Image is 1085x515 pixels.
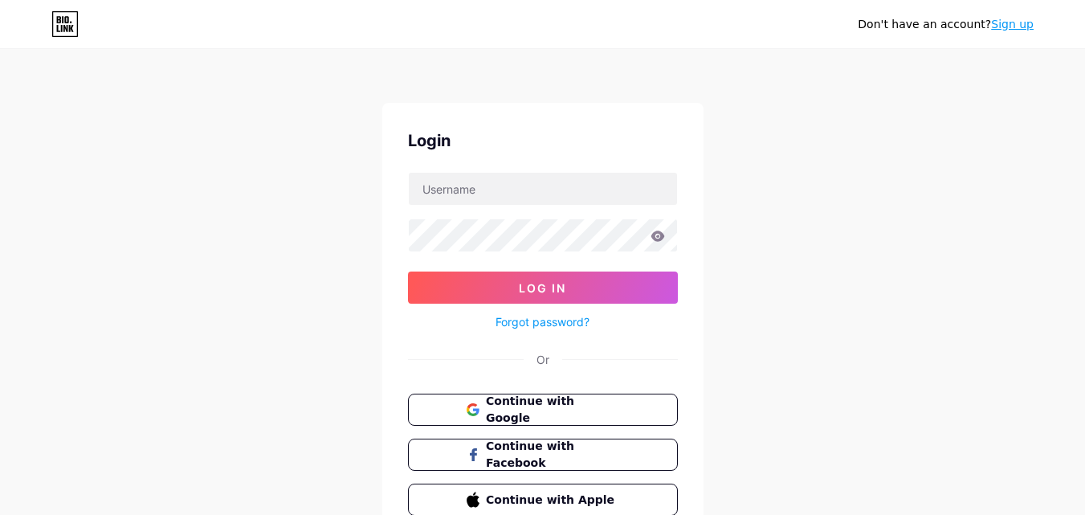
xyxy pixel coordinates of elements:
[408,129,678,153] div: Login
[486,393,618,427] span: Continue with Google
[536,351,549,368] div: Or
[991,18,1034,31] a: Sign up
[408,272,678,304] button: Log In
[519,281,566,295] span: Log In
[486,438,618,472] span: Continue with Facebook
[496,313,589,330] a: Forgot password?
[409,173,677,205] input: Username
[858,16,1034,33] div: Don't have an account?
[408,439,678,471] button: Continue with Facebook
[486,492,618,509] span: Continue with Apple
[408,394,678,426] button: Continue with Google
